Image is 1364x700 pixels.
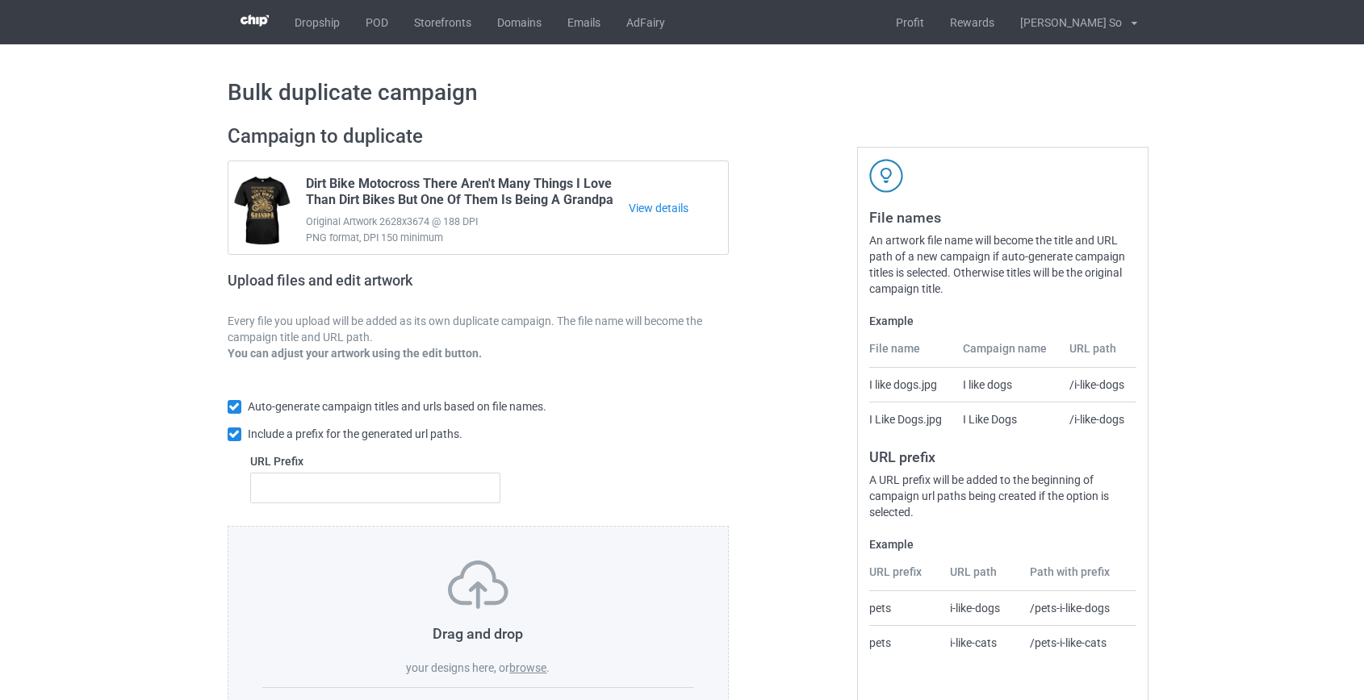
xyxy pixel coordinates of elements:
h1: Bulk duplicate campaign [228,78,1137,107]
h2: Campaign to duplicate [228,124,730,149]
h3: URL prefix [869,448,1136,466]
td: i-like-cats [941,625,1021,660]
td: i-like-dogs [941,591,1021,625]
img: svg+xml;base64,PD94bWwgdmVyc2lvbj0iMS4wIiBlbmNvZGluZz0iVVRGLTgiPz4KPHN2ZyB3aWR0aD0iNzVweCIgaGVpZ2... [448,560,508,609]
b: You can adjust your artwork using the edit button. [228,347,482,360]
td: pets [869,591,942,625]
span: Dirt Bike Motocross There Aren't Many Things I Love Than Dirt Bikes But One Of Them Is Being A Gr... [306,176,630,214]
td: /i-like-dogs [1061,402,1136,436]
span: . [546,661,550,674]
span: PNG format, DPI 150 minimum [306,230,630,246]
div: A URL prefix will be added to the beginning of campaign url paths being created if the option is ... [869,472,1136,520]
th: URL path [941,564,1021,591]
th: Campaign name [954,340,1061,368]
h3: File names [869,208,1136,227]
th: URL path [1061,340,1136,368]
td: I Like Dogs [954,402,1061,436]
td: I like dogs [954,368,1061,402]
td: I like dogs.jpg [869,368,954,402]
h3: Drag and drop [262,624,695,643]
td: I Like Dogs.jpg [869,402,954,436]
th: URL prefix [869,564,942,591]
label: Example [869,536,1136,552]
div: [PERSON_NAME] So [1007,2,1122,43]
a: View details [629,200,728,216]
span: your designs here, or [406,661,509,674]
label: URL Prefix [250,453,501,469]
p: Every file you upload will be added as its own duplicate campaign. The file name will become the ... [228,313,730,345]
td: pets [869,625,942,660]
th: File name [869,340,954,368]
label: Example [869,313,1136,329]
div: An artwork file name will become the title and URL path of a new campaign if auto-generate campai... [869,232,1136,297]
td: /pets-i-like-cats [1021,625,1136,660]
span: Auto-generate campaign titles and urls based on file names. [248,400,546,413]
label: browse [509,661,546,674]
span: Original Artwork 2628x3674 @ 188 DPI [306,214,630,230]
img: 3d383065fc803cdd16c62507c020ddf8.png [241,15,269,27]
td: /pets-i-like-dogs [1021,591,1136,625]
th: Path with prefix [1021,564,1136,591]
span: Include a prefix for the generated url paths. [248,427,462,440]
h2: Upload files and edit artwork [228,272,529,302]
img: svg+xml;base64,PD94bWwgdmVyc2lvbj0iMS4wIiBlbmNvZGluZz0iVVRGLTgiPz4KPHN2ZyB3aWR0aD0iNDJweCIgaGVpZ2... [869,159,903,193]
td: /i-like-dogs [1061,368,1136,402]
